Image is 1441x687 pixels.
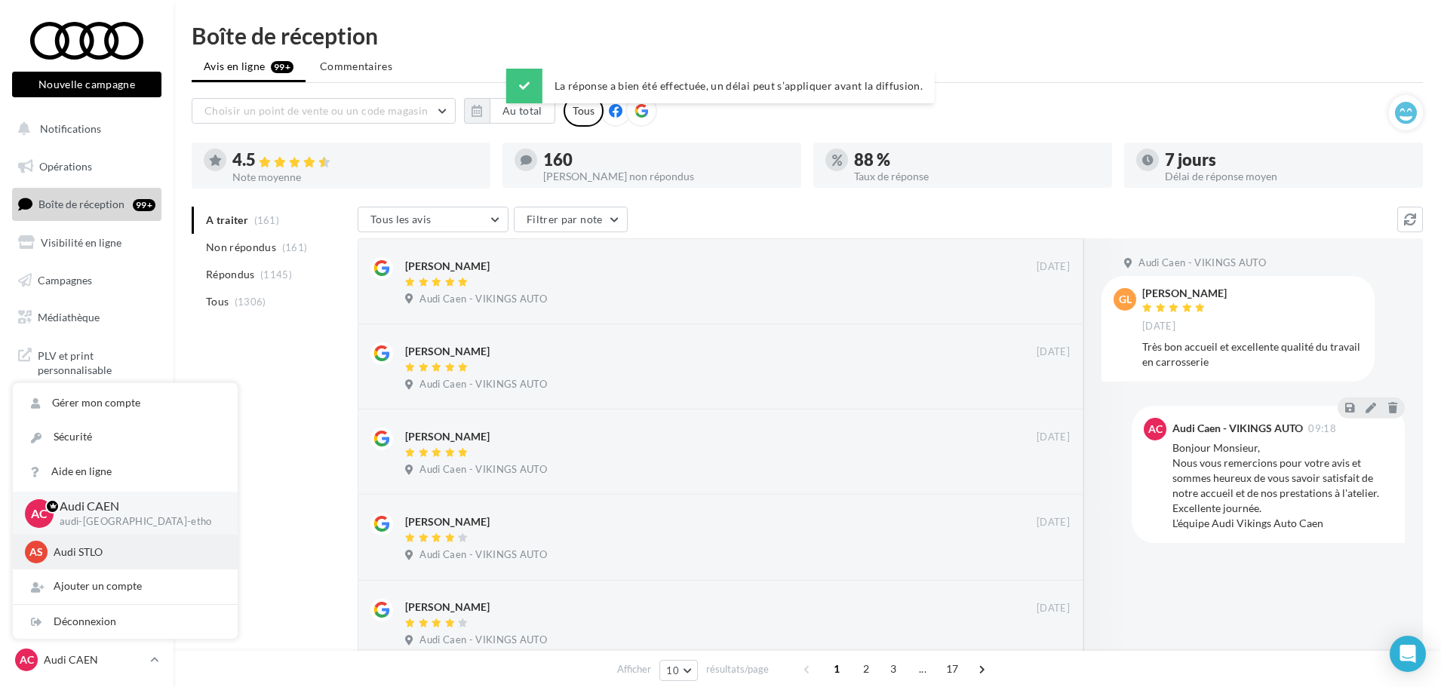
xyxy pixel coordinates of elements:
button: 10 [659,660,698,681]
p: Audi STLO [54,544,220,560]
span: Audi Caen - VIKINGS AUTO [419,633,547,647]
p: audi-[GEOGRAPHIC_DATA]-etho [60,515,214,529]
button: Tous les avis [358,207,508,232]
div: [PERSON_NAME] [405,600,490,615]
a: Gérer mon compte [13,386,238,420]
span: GL [1119,292,1132,307]
div: 160 [543,152,789,168]
span: Audi Caen - VIKINGS AUTO [419,463,547,477]
span: AS [29,544,43,560]
span: [DATE] [1037,602,1070,615]
span: 1 [825,657,849,681]
a: Visibilité en ligne [9,227,164,259]
div: 99+ [133,199,155,211]
span: Tous [206,294,229,309]
span: (161) [282,241,308,253]
span: Audi Caen - VIKINGS AUTO [419,378,547,391]
div: Open Intercom Messenger [1390,636,1426,672]
div: Ajouter un compte [13,569,238,603]
div: [PERSON_NAME] [405,514,490,529]
span: Choisir un point de vente ou un code magasin [204,104,428,117]
span: [DATE] [1037,345,1070,359]
a: Opérations [9,151,164,182]
div: Taux de réponse [854,171,1100,182]
span: Audi Caen - VIKINGS AUTO [1138,256,1266,270]
p: Audi CAEN [60,498,214,515]
div: Tous [564,95,604,127]
span: AC [20,652,34,667]
span: (1145) [260,268,292,281]
div: Note moyenne [232,172,478,182]
span: [DATE] [1037,431,1070,444]
span: Audi Caen - VIKINGS AUTO [419,293,547,306]
a: AC Audi CAEN [12,646,161,674]
span: PLV et print personnalisable [38,345,155,378]
div: 88 % [854,152,1100,168]
span: Campagnes [38,273,92,286]
span: AC [1148,422,1163,437]
span: Opérations [39,160,92,173]
a: Boîte de réception99+ [9,188,164,220]
a: Médiathèque [9,302,164,333]
span: 3 [881,657,905,681]
a: Campagnes [9,265,164,296]
span: Notifications [40,122,101,135]
span: ... [911,657,935,681]
div: [PERSON_NAME] [405,429,490,444]
button: Notifications [9,113,158,145]
span: 17 [940,657,965,681]
div: Déconnexion [13,605,238,639]
span: (1306) [235,296,266,308]
div: [PERSON_NAME] [1142,288,1227,299]
button: Choisir un point de vente ou un code magasin [192,98,456,124]
span: Tous les avis [370,213,432,225]
button: Au total [490,98,555,124]
span: Commentaires [320,59,392,74]
a: Aide en ligne [13,455,238,489]
div: 7 jours [1165,152,1411,168]
div: [PERSON_NAME] [405,259,490,274]
div: La réponse a bien été effectuée, un délai peut s’appliquer avant la diffusion. [506,69,935,103]
span: résultats/page [706,662,769,676]
div: Délai de réponse moyen [1165,171,1411,182]
div: Très bon accueil et excellente qualité du travail en carrosserie [1142,339,1363,370]
span: Afficher [617,662,651,676]
a: PLV et print personnalisable [9,339,164,384]
span: Boîte de réception [38,198,124,210]
div: Bonjour Monsieur, Nous vous remercions pour votre avis et sommes heureux de vous savoir satisfait... [1172,440,1393,531]
button: Au total [464,98,555,124]
div: [PERSON_NAME] [405,344,490,359]
span: Médiathèque [38,311,100,324]
span: [DATE] [1037,516,1070,529]
span: 10 [666,664,679,676]
span: [DATE] [1037,260,1070,274]
span: 2 [854,657,878,681]
button: Nouvelle campagne [12,72,161,97]
div: Boîte de réception [192,24,1423,47]
p: Audi CAEN [44,652,144,667]
span: Audi Caen - VIKINGS AUTO [419,548,547,562]
a: Sécurité [13,420,238,454]
span: AC [31,505,48,522]
span: Non répondus [206,240,276,255]
div: 4.5 [232,152,478,169]
span: [DATE] [1142,320,1175,333]
span: 09:18 [1308,424,1336,434]
button: Filtrer par note [514,207,628,232]
div: Audi Caen - VIKINGS AUTO [1172,423,1303,434]
span: Visibilité en ligne [41,236,121,249]
span: Répondus [206,267,255,282]
div: [PERSON_NAME] non répondus [543,171,789,182]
